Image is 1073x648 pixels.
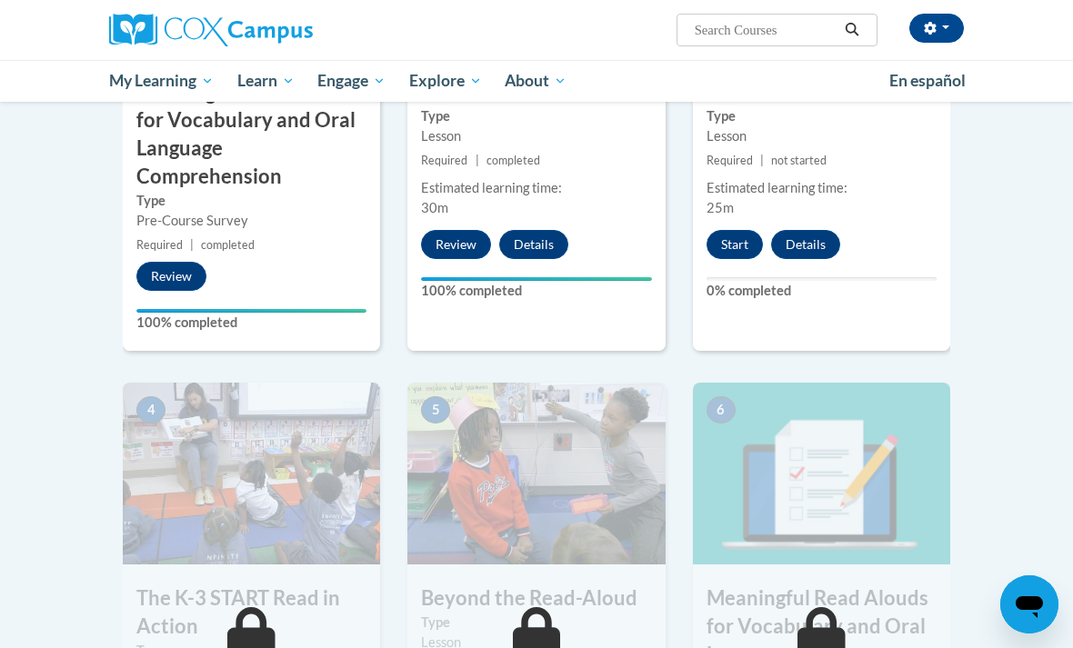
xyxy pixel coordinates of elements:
[421,230,491,259] button: Review
[123,584,380,641] h3: The K-3 START Read in Action
[136,262,206,291] button: Review
[136,211,366,231] div: Pre-Course Survey
[421,200,448,215] span: 30m
[877,62,978,100] a: En español
[693,383,950,564] img: Course Image
[407,383,665,564] img: Course Image
[707,106,937,126] label: Type
[421,396,450,424] span: 5
[409,70,482,92] span: Explore
[136,238,183,252] span: Required
[407,584,665,613] h3: Beyond the Read-Aloud
[476,154,479,167] span: |
[136,309,366,313] div: Your progress
[421,126,651,146] div: Lesson
[136,313,366,333] label: 100% completed
[499,230,568,259] button: Details
[421,154,467,167] span: Required
[136,396,165,424] span: 4
[707,396,736,424] span: 6
[190,238,194,252] span: |
[693,19,838,41] input: Search Courses
[421,178,651,198] div: Estimated learning time:
[306,60,397,102] a: Engage
[421,106,651,126] label: Type
[707,178,937,198] div: Estimated learning time:
[838,19,866,41] button: Search
[707,281,937,301] label: 0% completed
[421,613,651,633] label: Type
[95,60,978,102] div: Main menu
[109,14,313,46] img: Cox Campus
[317,70,386,92] span: Engage
[707,126,937,146] div: Lesson
[707,154,753,167] span: Required
[421,281,651,301] label: 100% completed
[1000,575,1058,633] iframe: Button to launch messaging window
[760,154,764,167] span: |
[123,51,380,191] h3: Pre-Course Survey for Meaningful Read Alouds for Vocabulary and Oral Language Comprehension
[771,230,840,259] button: Details
[486,154,540,167] span: completed
[201,238,255,252] span: completed
[707,200,734,215] span: 25m
[226,60,306,102] a: Learn
[97,60,226,102] a: My Learning
[505,70,567,92] span: About
[136,191,366,211] label: Type
[494,60,579,102] a: About
[123,383,380,564] img: Course Image
[909,14,964,43] button: Account Settings
[237,70,295,92] span: Learn
[109,70,214,92] span: My Learning
[889,71,966,90] span: En español
[421,277,651,281] div: Your progress
[707,230,763,259] button: Start
[771,154,827,167] span: not started
[109,14,376,46] a: Cox Campus
[397,60,494,102] a: Explore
